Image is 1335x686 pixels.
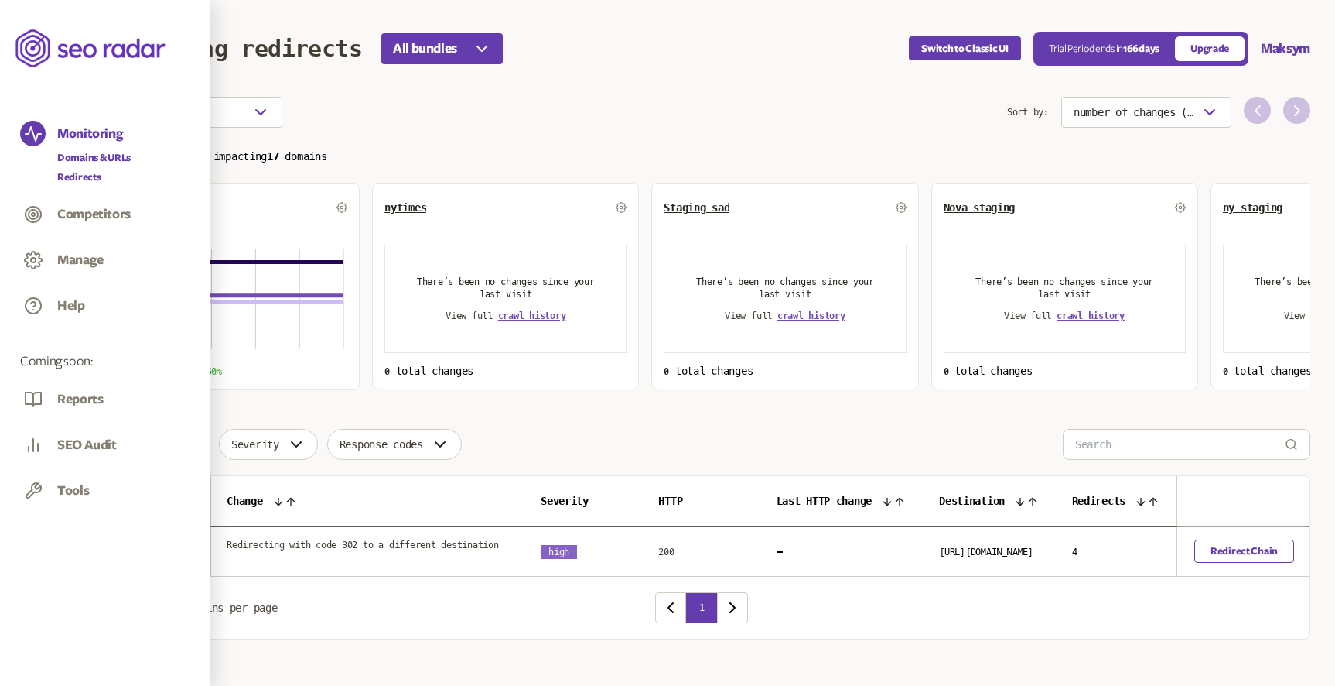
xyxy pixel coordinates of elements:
button: Competitors [57,206,131,223]
p: total changes [105,365,347,378]
a: Redirect Chain [1194,540,1294,563]
p: There’s been no changes since your last visit [683,276,886,300]
button: nytimes [384,201,426,214]
span: 0 [384,366,390,377]
button: 1 [686,592,717,623]
p: total changes [944,365,1186,377]
span: 0 [664,366,669,377]
span: All bundles [393,39,457,58]
p: total changes [664,365,906,377]
span: Last HTTP change [777,495,872,507]
p: Total changes impacting domains [93,146,1310,164]
a: Redirects [57,170,131,185]
button: Severity [219,429,318,460]
div: View full [725,310,845,322]
span: crawl history [777,310,845,321]
p: Trial Period ends in [1049,43,1159,55]
span: 166 days [1123,43,1159,54]
span: Change [227,495,262,507]
button: Monitoring [57,125,123,142]
button: Staging sad [664,201,729,214]
span: 17 [267,150,278,163]
button: crawl history [1057,310,1125,322]
span: Severity [231,438,279,451]
span: 0 [944,366,949,377]
button: crawl history [498,310,566,322]
button: ny staging [1223,201,1282,214]
a: Upgrade [1175,36,1245,61]
h1: Monitoring redirects [93,35,362,62]
span: 4 [1072,547,1077,557]
span: 50% [200,366,222,377]
button: Maksym [1261,39,1310,58]
button: number of changes (high-low) [1061,97,1231,128]
input: Search [1075,430,1285,459]
span: Coming soon: [20,353,190,371]
span: [URL][DOMAIN_NAME] [939,547,1033,557]
span: Sort by: [1007,97,1049,128]
span: crawl history [498,310,566,321]
span: Redirects [1072,495,1125,507]
button: Manage [57,252,104,269]
span: - [777,545,783,557]
button: crawl history [777,310,845,322]
button: Switch to Classic UI [909,36,1020,60]
button: Help [57,297,85,314]
span: 200 [658,547,674,557]
span: domains per page [182,602,278,614]
span: crawl history [1057,310,1125,321]
span: Response codes [340,438,423,451]
span: Redirecting with code 302 to a different destination [227,539,499,551]
span: 0 [1223,366,1228,377]
button: Nova staging [944,201,1016,214]
span: number of changes (high-low) [1074,106,1194,118]
span: high [541,545,577,559]
p: There’s been no changes since your last visit [963,276,1166,300]
button: All bundles [381,33,503,64]
a: Competitors [20,201,190,231]
span: Destination [939,495,1005,507]
span: HTTP [658,495,682,507]
div: View full [1004,310,1125,322]
p: There’s been no changes since your last visit [404,276,607,300]
div: View full [446,310,566,322]
span: Severity [541,495,589,507]
button: Response codes [327,429,462,460]
a: Domains & URLs [57,150,131,166]
p: total changes [384,365,627,377]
